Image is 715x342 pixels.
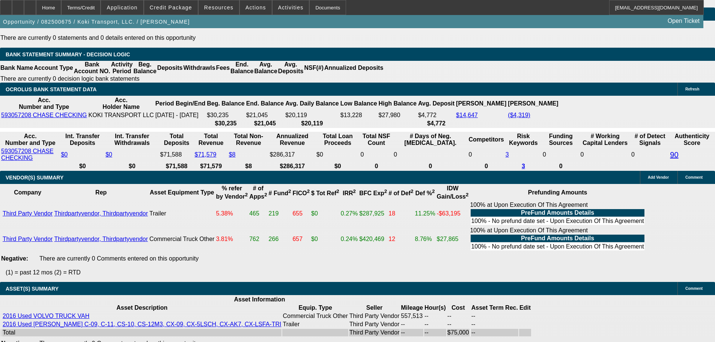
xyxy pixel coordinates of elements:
th: Deposits [157,61,183,75]
th: Edit [519,304,531,312]
b: Asset Term Rec. [471,304,518,311]
b: BFC Exp [359,190,387,196]
td: Commercial Truck Other [282,312,348,320]
td: $0 [316,148,359,162]
th: 0 [468,163,504,170]
th: Int. Transfer Deposits [60,133,104,147]
th: $286,317 [269,163,315,170]
b: Mileage [401,304,423,311]
sup: 2 [432,188,435,194]
td: 0 [468,148,504,162]
b: Cost [452,304,465,311]
sup: 2 [264,192,267,197]
td: KOKI TRANSPORT LLC [88,111,154,119]
span: Resources [204,5,233,11]
th: Annualized Revenue [269,133,315,147]
a: 593057208 CHASE CHECKING [1,112,87,118]
button: Activities [272,0,309,15]
b: Asset Equipment Type [150,189,214,196]
p: (1) = past 12 mos (2) = RTD [6,269,715,276]
th: 0 [360,163,393,170]
b: Prefunding Amounts [528,189,587,196]
th: Beg. Balance [133,61,157,75]
th: Sum of the Total NSF Count and Total Overdraft Fee Count from Ocrolus [360,133,393,147]
sup: 2 [245,192,248,197]
div: 100% at Upon Execution Of This Agreement [470,202,645,226]
td: -- [424,312,446,320]
td: [DATE] - [DATE] [155,111,206,119]
td: 0 [360,148,393,162]
a: 90 [670,151,678,159]
td: -$63,195 [437,201,469,226]
th: $71,588 [160,163,194,170]
span: ASSET(S) SUMMARY [6,286,59,292]
td: 18 [388,201,414,226]
b: Asset Description [116,304,167,311]
button: Actions [240,0,272,15]
b: Hour(s) [424,304,446,311]
b: PreFund Amounts Details [521,235,594,241]
th: Avg. Deposits [278,61,304,75]
td: Third Party Vendor [349,312,400,320]
th: Total Loan Proceeds [316,133,359,147]
b: IRR [343,190,356,196]
td: 655 [292,201,310,226]
th: End. Balance [246,96,284,111]
td: 266 [268,227,292,252]
th: # of Detect Signals [631,133,669,147]
th: $0 [105,163,159,170]
a: $0 [105,151,112,158]
td: $71,588 [160,148,194,162]
td: $0 [311,201,340,226]
td: -- [400,329,423,336]
sup: 2 [384,188,387,194]
td: 557,513 [400,312,423,320]
span: 0 [580,151,584,158]
td: 0 [542,148,579,162]
td: 0 [393,148,467,162]
button: Resources [199,0,239,15]
th: [PERSON_NAME] [456,96,507,111]
b: # of Apps [249,185,267,200]
b: Seller [366,304,383,311]
td: 12 [388,227,414,252]
th: 0 [393,163,467,170]
td: Third Party Vendor [349,321,400,328]
a: Thirdpartyvendor, Thirdpartyvendor [54,236,148,242]
a: $8 [229,151,236,158]
th: Activity Period [111,61,133,75]
b: FICO [292,190,310,196]
td: $27,980 [378,111,417,119]
td: $4,772 [418,111,455,119]
a: $14,647 [456,112,478,118]
td: Trailer [149,201,215,226]
th: $0 [316,163,359,170]
div: Total [3,329,281,336]
td: -- [471,329,518,336]
b: Asset Information [234,296,285,303]
th: Asset Term Recommendation [471,304,518,312]
b: % refer by Vendor [216,185,248,200]
b: # of Def [388,190,413,196]
b: Rep [95,189,107,196]
a: 2016 Used [PERSON_NAME] C-09, C-11, CS-10, CS-12M3, CX-09, CX-5LSCH, CX-AK7, CX-LSFA-TRI [3,321,281,327]
td: $75,000 [447,329,470,336]
th: $0 [60,163,104,170]
th: Int. Transfer Withdrawals [105,133,159,147]
span: Actions [245,5,266,11]
th: $8 [229,163,269,170]
th: Funding Sources [542,133,579,147]
button: Credit Package [144,0,198,15]
td: 5.38% [215,201,248,226]
b: PreFund Amounts Details [521,209,594,216]
sup: 2 [288,188,291,194]
td: -- [424,321,446,328]
th: $71,579 [194,163,228,170]
b: Def % [415,190,435,196]
b: Company [14,189,41,196]
th: Withdrawls [183,61,215,75]
td: $420,469 [359,227,387,252]
a: Third Party Vendor [3,236,53,242]
a: 3 [522,163,525,169]
th: Total Revenue [194,133,228,147]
